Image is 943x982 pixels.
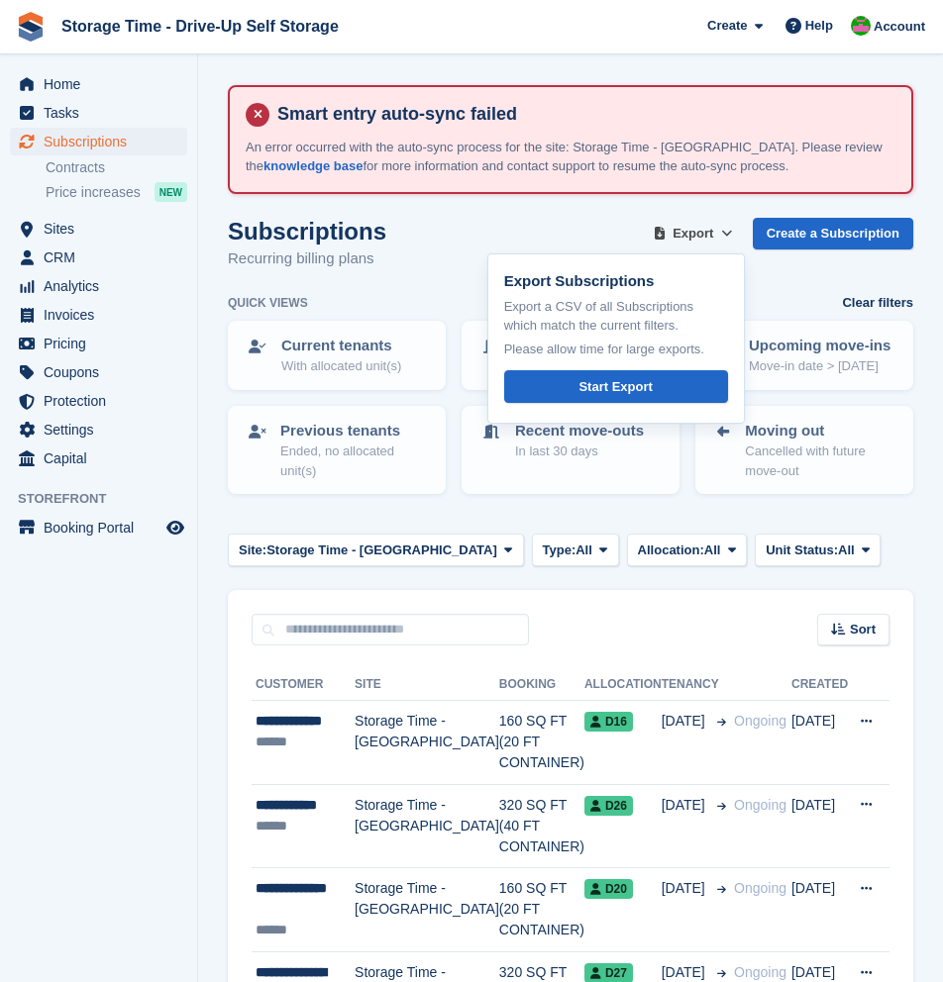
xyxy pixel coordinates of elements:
a: Clear filters [842,293,913,313]
td: [DATE] [791,784,848,868]
span: [DATE] [662,711,709,732]
span: Ongoing [734,880,786,896]
span: Price increases [46,183,141,202]
a: Start Export [504,370,728,403]
a: menu [10,301,187,329]
p: In last 30 days [515,442,644,461]
p: Recent move-outs [515,420,644,442]
span: Invoices [44,301,162,329]
th: Created [791,669,848,701]
td: Storage Time - [GEOGRAPHIC_DATA] [355,868,499,952]
a: menu [10,70,187,98]
span: [DATE] [662,795,709,816]
a: menu [10,128,187,155]
span: Tasks [44,99,162,127]
td: 160 SQ FT (20 FT CONTAINER) [499,701,584,785]
button: Export [650,218,737,250]
a: menu [10,387,187,415]
span: All [838,540,855,560]
p: Ended, no allocated unit(s) [280,442,428,480]
span: Create [707,16,747,36]
button: Type: All [532,534,619,566]
th: Customer [252,669,355,701]
span: Subscriptions [44,128,162,155]
p: Moving out [745,420,895,442]
span: Capital [44,444,162,472]
span: Pricing [44,330,162,357]
span: Ongoing [734,797,786,813]
p: Move-in date > [DATE] [749,356,891,376]
button: Allocation: All [627,534,748,566]
p: Export Subscriptions [504,270,728,293]
a: menu [10,358,187,386]
a: knowledge base [263,158,363,173]
a: Contracts [46,158,187,177]
a: Upcoming move-ins Move-in date > [DATE] [697,323,911,388]
th: Site [355,669,499,701]
span: Sort [850,620,876,639]
span: Home [44,70,162,98]
p: Previous tenants [280,420,428,442]
a: Storage Time - Drive-Up Self Storage [53,10,347,43]
th: Booking [499,669,584,701]
a: Preview store [163,516,187,540]
span: Export [673,224,713,244]
th: Allocation [584,669,662,701]
span: Settings [44,416,162,443]
span: Ongoing [734,713,786,729]
span: Type: [543,540,576,560]
td: [DATE] [791,868,848,952]
button: Site: Storage Time - [GEOGRAPHIC_DATA] [228,534,524,566]
p: Export a CSV of all Subscriptions which match the current filters. [504,297,728,336]
p: Current tenants [281,335,401,357]
span: Storage Time - [GEOGRAPHIC_DATA] [266,540,497,560]
img: Saeed [851,16,871,36]
button: Unit Status: All [755,534,881,566]
a: Create a Subscription [753,218,913,250]
a: Recent move-outs In last 30 days [464,408,678,473]
span: CRM [44,244,162,271]
td: Storage Time - [GEOGRAPHIC_DATA] [355,701,499,785]
a: Previous tenants Ended, no allocated unit(s) [230,408,444,493]
span: Help [805,16,833,36]
a: Recent move-ins In last 30 days [464,323,678,388]
a: menu [10,416,187,443]
a: Moving out Cancelled with future move-out [697,408,911,493]
a: menu [10,330,187,357]
h4: Smart entry auto-sync failed [269,103,895,126]
td: [DATE] [791,701,848,785]
span: D20 [584,879,633,899]
td: 320 SQ FT (40 FT CONTAINER) [499,784,584,868]
p: With allocated unit(s) [281,356,401,376]
span: Coupons [44,358,162,386]
span: Site: [239,540,266,560]
img: stora-icon-8386f47178a22dfd0bd8f6a31ec36ba5ce8667c1dd55bd0f319d3a0aa187defe.svg [16,12,46,42]
a: menu [10,244,187,271]
span: Protection [44,387,162,415]
th: Tenancy [662,669,726,701]
span: Ongoing [734,964,786,980]
div: Start Export [578,377,652,397]
span: All [576,540,592,560]
span: Storefront [18,489,197,509]
a: menu [10,215,187,243]
h6: Quick views [228,294,308,312]
span: D26 [584,796,633,816]
p: Cancelled with future move-out [745,442,895,480]
a: menu [10,99,187,127]
a: Current tenants With allocated unit(s) [230,323,444,388]
p: Please allow time for large exports. [504,340,728,359]
a: menu [10,272,187,300]
a: menu [10,444,187,472]
h1: Subscriptions [228,218,386,245]
a: menu [10,514,187,541]
div: NEW [155,182,187,202]
td: Storage Time - [GEOGRAPHIC_DATA] [355,784,499,868]
span: Account [874,17,925,37]
span: Allocation: [638,540,704,560]
span: All [704,540,721,560]
span: Sites [44,215,162,243]
span: D16 [584,712,633,732]
p: Recurring billing plans [228,247,386,270]
p: An error occurred with the auto-sync process for the site: Storage Time - [GEOGRAPHIC_DATA]. Plea... [246,138,895,176]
